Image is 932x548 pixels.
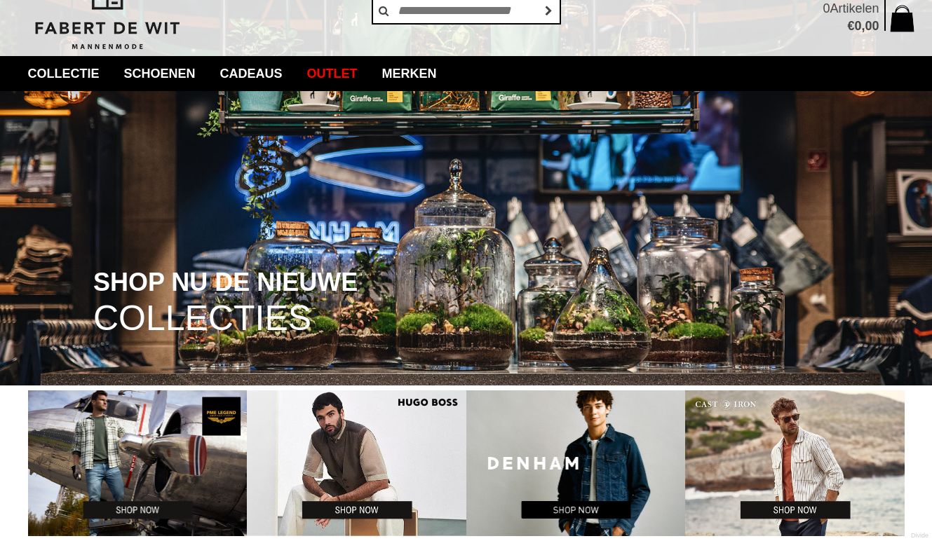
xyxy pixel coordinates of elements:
[466,390,686,536] img: Denham
[372,56,447,91] a: Merken
[114,56,206,91] a: Schoenen
[93,269,358,296] span: SHOP NU DE NIEUWE
[861,19,865,33] span: ,
[911,527,928,544] a: Divide
[93,301,311,336] span: COLLECTIES
[210,56,293,91] a: Cadeaus
[865,19,879,33] span: 00
[297,56,368,91] a: Outlet
[18,56,110,91] a: collectie
[830,1,879,15] span: Artikelen
[28,390,248,536] img: PME
[823,1,830,15] span: 0
[247,390,466,536] img: Hugo Boss
[854,19,861,33] span: 0
[685,390,905,536] img: Cast Iron
[847,19,854,33] span: €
